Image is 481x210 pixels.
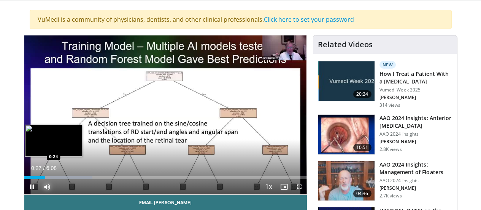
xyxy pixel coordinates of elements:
a: Email [PERSON_NAME] [24,195,307,210]
button: Pause [24,179,40,194]
span: / [43,165,45,171]
span: 6:08 [46,165,57,171]
p: [PERSON_NAME] [379,139,452,145]
h3: AAO 2024 Insights: Anterior [MEDICAL_DATA] [379,114,452,130]
p: [PERSON_NAME] [379,95,452,101]
a: 10:51 AAO 2024 Insights: Anterior [MEDICAL_DATA] AAO 2024 Insights [PERSON_NAME] 2.8K views [318,114,452,155]
p: AAO 2024 Insights [379,178,452,184]
img: 8e655e61-78ac-4b3e-a4e7-f43113671c25.150x105_q85_crop-smart_upscale.jpg [318,161,375,201]
span: 04:36 [353,190,371,197]
video-js: Video Player [24,35,307,195]
a: 20:24 New How I Treat a Patient With a [MEDICAL_DATA] Vumedi Week 2025 [PERSON_NAME] 314 views [318,61,452,108]
span: 0:27 [31,165,41,171]
p: 314 views [379,102,401,108]
a: Click here to set your password [264,15,354,24]
button: Enable picture-in-picture mode [276,179,292,194]
div: Progress Bar [24,176,307,179]
div: VuMedi is a community of physicians, dentists, and other clinical professionals. [30,10,452,29]
img: image.jpeg [25,125,82,157]
button: Fullscreen [292,179,307,194]
img: fd942f01-32bb-45af-b226-b96b538a46e6.150x105_q85_crop-smart_upscale.jpg [318,115,375,154]
p: Vumedi Week 2025 [379,87,452,93]
a: 04:36 AAO 2024 Insights: Management of Floaters AAO 2024 Insights [PERSON_NAME] 2.7K views [318,161,452,201]
img: 02d29458-18ce-4e7f-be78-7423ab9bdffd.jpg.150x105_q85_crop-smart_upscale.jpg [318,61,375,101]
p: New [379,61,396,69]
span: 20:24 [353,90,371,98]
button: Mute [40,179,55,194]
span: 10:51 [353,144,371,151]
h3: How I Treat a Patient With a [MEDICAL_DATA] [379,70,452,85]
p: 2.8K views [379,146,402,152]
button: Playback Rate [261,179,276,194]
h4: Related Videos [318,40,373,49]
p: AAO 2024 Insights [379,131,452,137]
p: 2.7K views [379,193,402,199]
p: [PERSON_NAME] [379,185,452,191]
h3: AAO 2024 Insights: Management of Floaters [379,161,452,176]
